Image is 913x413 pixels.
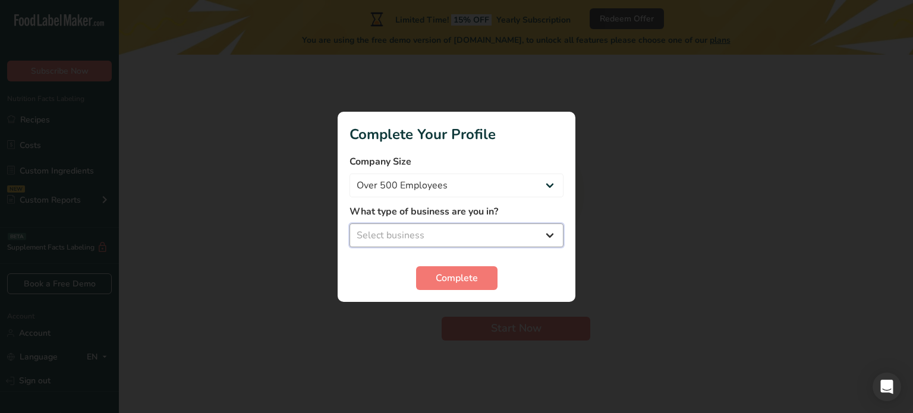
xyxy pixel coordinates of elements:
button: Complete [416,266,498,290]
label: What type of business are you in? [350,204,563,219]
label: Company Size [350,155,563,169]
span: Complete [436,271,478,285]
div: Open Intercom Messenger [873,373,901,401]
h1: Complete Your Profile [350,124,563,145]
